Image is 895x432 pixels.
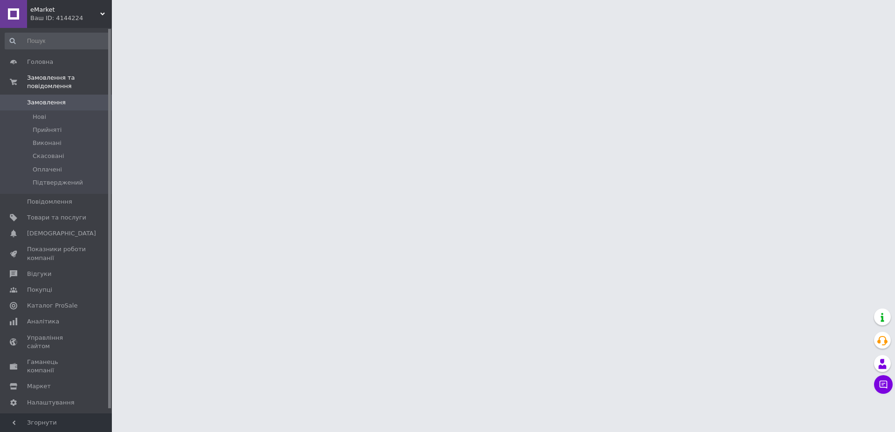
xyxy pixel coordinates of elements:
span: Виконані [33,139,62,147]
span: Показники роботи компанії [27,245,86,262]
span: [DEMOGRAPHIC_DATA] [27,229,96,238]
span: Гаманець компанії [27,358,86,375]
span: Повідомлення [27,198,72,206]
div: Ваш ID: 4144224 [30,14,112,22]
span: Управління сайтом [27,334,86,350]
span: Покупці [27,286,52,294]
span: Аналітика [27,317,59,326]
span: Скасовані [33,152,64,160]
span: Каталог ProSale [27,302,77,310]
span: Головна [27,58,53,66]
span: Товари та послуги [27,213,86,222]
span: Підтверджений [33,178,83,187]
span: Оплачені [33,165,62,174]
button: Чат з покупцем [874,375,893,394]
span: Налаштування [27,398,75,407]
span: Замовлення [27,98,66,107]
span: Відгуки [27,270,51,278]
span: Замовлення та повідомлення [27,74,112,90]
span: Нові [33,113,46,121]
span: eMarket [30,6,100,14]
span: Прийняті [33,126,62,134]
input: Пошук [5,33,110,49]
span: Маркет [27,382,51,391]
